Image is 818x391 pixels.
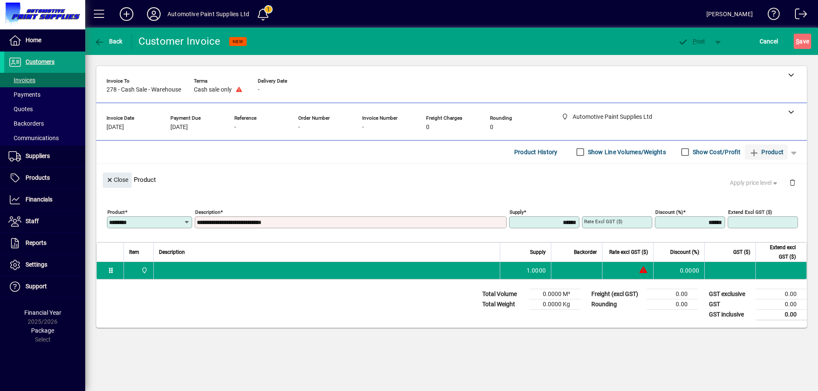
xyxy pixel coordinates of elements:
[4,73,85,87] a: Invoices
[4,102,85,116] a: Quotes
[756,309,807,320] td: 0.00
[693,38,697,45] span: P
[529,289,580,299] td: 0.0000 M³
[574,247,597,257] span: Backorder
[490,124,493,131] span: 0
[4,146,85,167] a: Suppliers
[4,87,85,102] a: Payments
[26,196,52,203] span: Financials
[24,309,61,316] span: Financial Year
[94,38,123,45] span: Back
[9,77,35,83] span: Invoices
[159,247,185,257] span: Description
[4,167,85,189] a: Products
[4,254,85,276] a: Settings
[796,38,799,45] span: S
[167,7,249,21] div: Automotive Paint Supplies Ltd
[26,239,46,246] span: Reports
[85,34,132,49] app-page-header-button: Back
[233,39,243,44] span: NEW
[92,34,125,49] button: Back
[362,124,364,131] span: -
[26,218,39,224] span: Staff
[674,34,710,49] button: Post
[31,327,54,334] span: Package
[138,34,221,48] div: Customer Invoice
[678,38,706,45] span: ost
[9,135,59,141] span: Communications
[761,243,796,262] span: Extend excl GST ($)
[730,178,779,187] span: Apply price level
[511,144,561,160] button: Product History
[129,247,139,257] span: Item
[9,120,44,127] span: Backorders
[782,172,803,193] button: Delete
[96,164,807,195] div: Product
[4,30,85,51] a: Home
[103,172,132,188] button: Close
[794,34,811,49] button: Save
[478,299,529,309] td: Total Weight
[587,299,647,309] td: Rounding
[106,173,128,187] span: Close
[26,174,50,181] span: Products
[107,124,124,131] span: [DATE]
[26,261,47,268] span: Settings
[26,37,41,43] span: Home
[170,124,188,131] span: [DATE]
[789,2,807,29] a: Logout
[9,91,40,98] span: Payments
[529,299,580,309] td: 0.0000 Kg
[691,148,740,156] label: Show Cost/Profit
[113,6,140,22] button: Add
[733,247,750,257] span: GST ($)
[756,289,807,299] td: 0.00
[26,58,55,65] span: Customers
[527,266,546,275] span: 1.0000
[234,124,236,131] span: -
[670,247,699,257] span: Discount (%)
[726,175,783,190] button: Apply price level
[139,266,149,275] span: Automotive Paint Supplies Ltd
[426,124,429,131] span: 0
[107,86,181,93] span: 278 - Cash Sale - Warehouse
[796,34,809,48] span: ave
[705,289,756,299] td: GST exclusive
[478,289,529,299] td: Total Volume
[761,2,780,29] a: Knowledge Base
[587,289,647,299] td: Freight (excl GST)
[530,247,546,257] span: Supply
[728,209,772,215] mat-label: Extend excl GST ($)
[26,152,50,159] span: Suppliers
[140,6,167,22] button: Profile
[782,178,803,186] app-page-header-button: Delete
[4,276,85,297] a: Support
[705,309,756,320] td: GST inclusive
[4,211,85,232] a: Staff
[705,299,756,309] td: GST
[101,176,134,184] app-page-header-button: Close
[609,247,648,257] span: Rate excl GST ($)
[586,148,666,156] label: Show Line Volumes/Weights
[4,189,85,210] a: Financials
[647,289,698,299] td: 0.00
[194,86,232,93] span: Cash sale only
[514,145,558,159] span: Product History
[647,299,698,309] td: 0.00
[706,7,753,21] div: [PERSON_NAME]
[510,209,524,215] mat-label: Supply
[258,86,259,93] span: -
[655,209,683,215] mat-label: Discount (%)
[9,106,33,112] span: Quotes
[4,233,85,254] a: Reports
[26,283,47,290] span: Support
[107,209,125,215] mat-label: Product
[298,124,300,131] span: -
[760,34,778,48] span: Cancel
[758,34,781,49] button: Cancel
[653,262,704,279] td: 0.0000
[584,218,622,224] mat-label: Rate excl GST ($)
[756,299,807,309] td: 0.00
[4,116,85,131] a: Backorders
[4,131,85,145] a: Communications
